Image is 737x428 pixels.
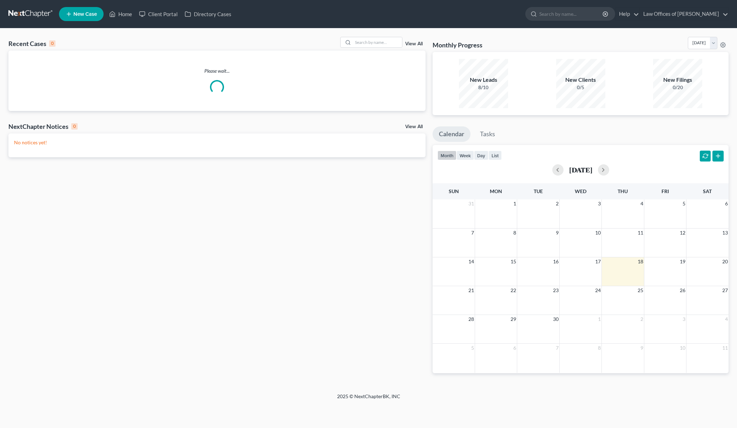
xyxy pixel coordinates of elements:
span: 5 [682,199,686,208]
input: Search by name... [353,37,402,47]
a: Client Portal [136,8,181,20]
span: New Case [73,12,97,17]
span: Tue [534,188,543,194]
span: 30 [552,315,559,323]
a: View All [405,124,423,129]
a: Home [106,8,136,20]
a: Directory Cases [181,8,235,20]
h3: Monthly Progress [433,41,482,49]
span: 10 [594,229,601,237]
div: NextChapter Notices [8,122,78,131]
span: 7 [471,229,475,237]
span: 17 [594,257,601,266]
span: 31 [468,199,475,208]
div: New Filings [653,76,702,84]
span: Sun [449,188,459,194]
span: 8 [597,344,601,352]
button: list [488,151,502,160]
span: 23 [552,286,559,295]
span: 12 [679,229,686,237]
div: 2025 © NextChapterBK, INC [169,393,569,406]
button: week [456,151,474,160]
div: 8/10 [459,84,508,91]
span: 13 [722,229,729,237]
span: 22 [510,286,517,295]
span: 11 [637,229,644,237]
span: 7 [555,344,559,352]
span: 8 [513,229,517,237]
button: day [474,151,488,160]
span: 24 [594,286,601,295]
span: 4 [724,315,729,323]
span: 2 [640,315,644,323]
span: 11 [722,344,729,352]
span: 16 [552,257,559,266]
span: Wed [575,188,586,194]
span: 18 [637,257,644,266]
div: 0/20 [653,84,702,91]
span: 28 [468,315,475,323]
span: 27 [722,286,729,295]
p: No notices yet! [14,139,420,146]
span: 6 [724,199,729,208]
div: 0/5 [556,84,605,91]
span: 29 [510,315,517,323]
a: View All [405,41,423,46]
span: 4 [640,199,644,208]
span: 19 [679,257,686,266]
span: 26 [679,286,686,295]
span: 6 [513,344,517,352]
span: 15 [510,257,517,266]
div: 0 [49,40,55,47]
span: 3 [597,199,601,208]
span: 25 [637,286,644,295]
p: Please wait... [8,67,426,74]
div: 0 [71,123,78,130]
a: Tasks [474,126,501,142]
span: 2 [555,199,559,208]
span: Thu [618,188,628,194]
span: 14 [468,257,475,266]
span: 9 [640,344,644,352]
a: Law Offices of [PERSON_NAME] [640,8,728,20]
input: Search by name... [539,7,604,20]
span: 21 [468,286,475,295]
span: 3 [682,315,686,323]
span: 1 [597,315,601,323]
span: Mon [490,188,502,194]
a: Help [616,8,639,20]
div: New Clients [556,76,605,84]
span: 9 [555,229,559,237]
a: Calendar [433,126,471,142]
span: 20 [722,257,729,266]
div: Recent Cases [8,39,55,48]
button: month [437,151,456,160]
div: New Leads [459,76,508,84]
span: Fri [662,188,669,194]
span: Sat [703,188,712,194]
h2: [DATE] [569,166,592,173]
span: 5 [471,344,475,352]
span: 10 [679,344,686,352]
span: 1 [513,199,517,208]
